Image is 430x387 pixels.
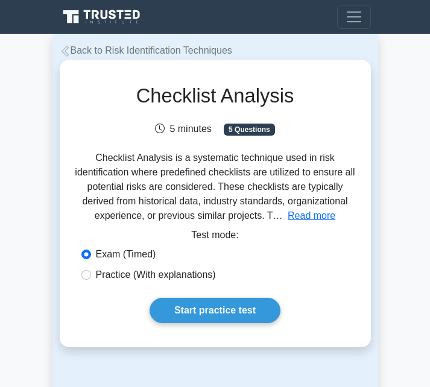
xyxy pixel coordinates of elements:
[155,124,211,134] span: 5 minutes
[150,298,280,323] a: Start practice test
[75,153,355,221] span: Checklist Analysis is a systematic technique used in risk identification where predefined checkli...
[224,124,274,136] span: 5 Questions
[60,45,232,55] a: Back to Risk Identification Techniques
[337,5,371,29] button: Toggle navigation
[96,268,216,282] label: Practice (With explanations)
[74,84,356,107] h1: Checklist Analysis
[96,247,156,262] label: Exam (Timed)
[74,228,356,247] div: Test mode:
[288,209,335,223] button: Read more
